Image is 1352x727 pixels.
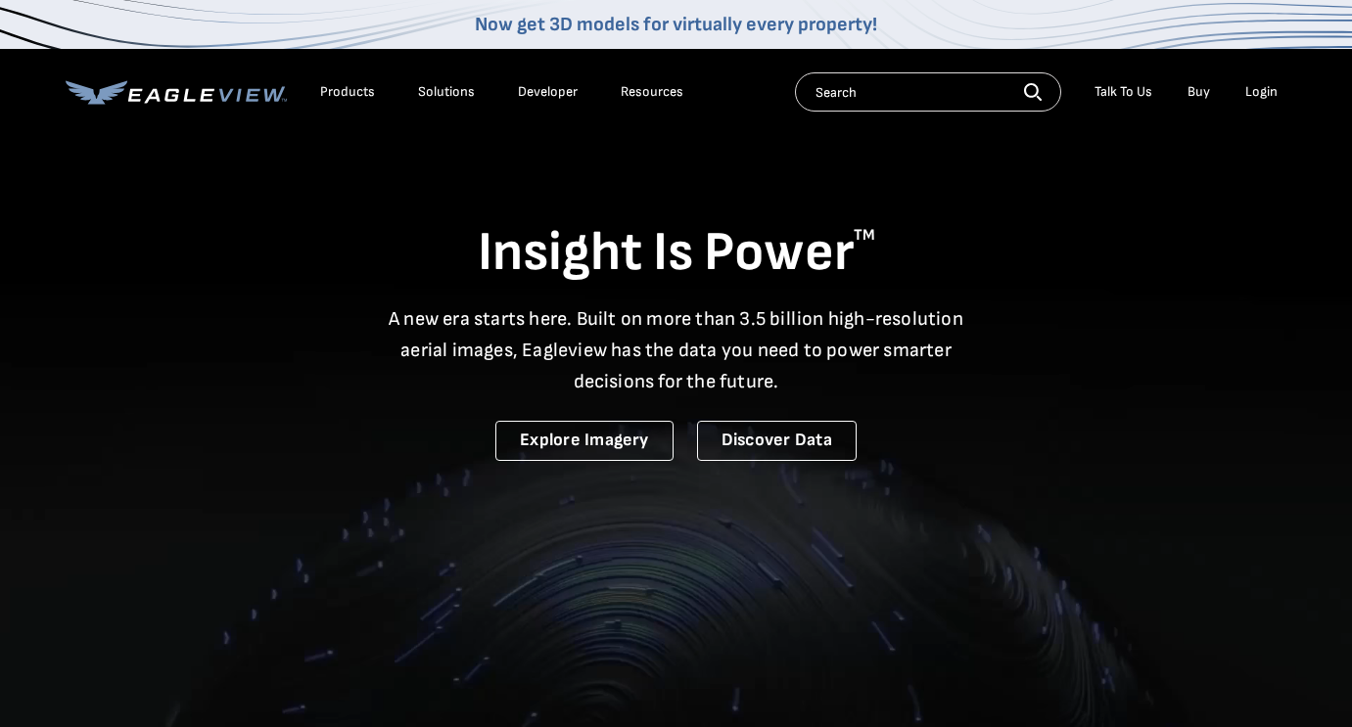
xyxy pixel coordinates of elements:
[495,421,674,461] a: Explore Imagery
[475,13,877,36] a: Now get 3D models for virtually every property!
[697,421,857,461] a: Discover Data
[518,83,578,101] a: Developer
[795,72,1061,112] input: Search
[377,303,976,397] p: A new era starts here. Built on more than 3.5 billion high-resolution aerial images, Eagleview ha...
[320,83,375,101] div: Products
[621,83,683,101] div: Resources
[1095,83,1152,101] div: Talk To Us
[854,226,875,245] sup: TM
[1245,83,1278,101] div: Login
[66,219,1287,288] h1: Insight Is Power
[418,83,475,101] div: Solutions
[1188,83,1210,101] a: Buy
